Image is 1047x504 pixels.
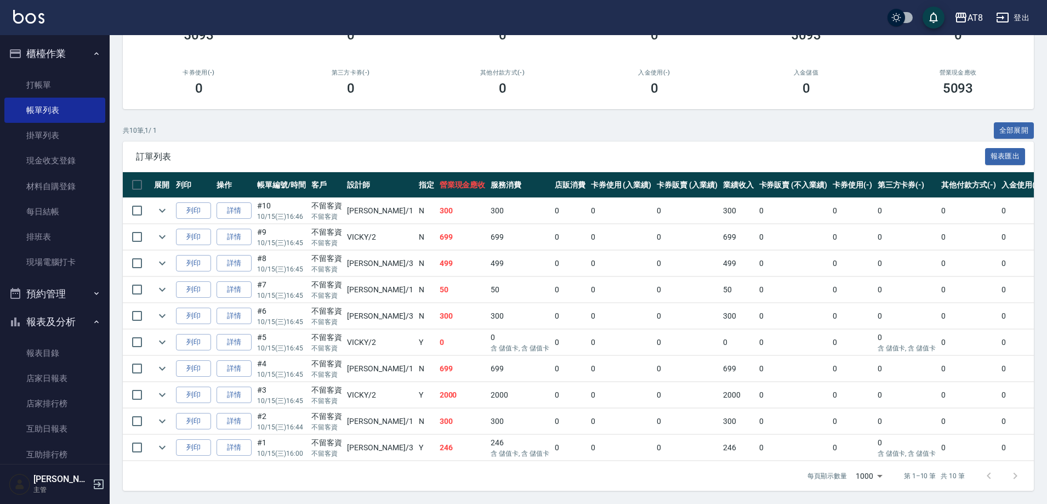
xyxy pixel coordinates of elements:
td: 0 [488,330,552,355]
span: 訂單列表 [136,151,985,162]
td: 0 [756,303,830,329]
td: [PERSON_NAME] /1 [344,356,416,382]
th: 設計師 [344,172,416,198]
h3: 0 [803,81,810,96]
button: expand row [154,360,170,377]
td: 0 [552,251,588,276]
td: 0 [830,409,875,434]
td: 0 [654,435,720,461]
td: #4 [254,356,309,382]
td: 0 [875,198,939,224]
h3: 0 [347,81,355,96]
p: 10/15 (三) 16:44 [257,422,306,432]
button: 登出 [992,8,1034,28]
p: 含 儲值卡, 含 儲值卡 [491,343,549,353]
p: 10/15 (三) 16:45 [257,317,306,327]
a: 詳情 [217,360,252,377]
p: 不留客資 [311,238,342,248]
td: 499 [720,251,756,276]
td: 0 [588,277,655,303]
a: 詳情 [217,334,252,351]
td: #6 [254,303,309,329]
td: 2000 [437,382,488,408]
td: 0 [938,356,999,382]
button: 列印 [176,255,211,272]
button: AT8 [950,7,987,29]
a: 互助排行榜 [4,442,105,467]
p: 共 10 筆, 1 / 1 [123,126,157,135]
a: 詳情 [217,202,252,219]
td: 0 [999,251,1044,276]
td: Y [416,330,437,355]
td: 0 [654,277,720,303]
td: 300 [437,409,488,434]
div: 不留客資 [311,411,342,422]
td: #5 [254,330,309,355]
button: 櫃檯作業 [4,39,105,68]
p: 不留客資 [311,291,342,301]
h2: 第三方卡券(-) [288,69,413,76]
p: 含 儲值卡, 含 儲值卡 [491,449,549,458]
td: 0 [588,356,655,382]
button: expand row [154,255,170,271]
td: N [416,251,437,276]
th: 營業現金應收 [437,172,488,198]
td: N [416,356,437,382]
h5: [PERSON_NAME] [33,474,89,485]
th: 指定 [416,172,437,198]
td: 300 [720,303,756,329]
p: 不留客資 [311,212,342,222]
th: 列印 [173,172,214,198]
a: 打帳單 [4,72,105,98]
button: 列印 [176,360,211,377]
p: 不留客資 [311,317,342,327]
td: 50 [437,277,488,303]
a: 詳情 [217,281,252,298]
td: 0 [875,251,939,276]
th: 業績收入 [720,172,756,198]
td: 0 [830,198,875,224]
p: 含 儲值卡, 含 儲值卡 [878,449,936,458]
button: expand row [154,413,170,429]
td: #10 [254,198,309,224]
td: #8 [254,251,309,276]
div: 不留客資 [311,305,342,317]
td: 0 [552,435,588,461]
td: 0 [654,303,720,329]
td: 0 [654,224,720,250]
th: 服務消費 [488,172,552,198]
td: 0 [552,198,588,224]
button: 列印 [176,413,211,430]
td: 0 [830,303,875,329]
a: 現場電腦打卡 [4,250,105,275]
td: 0 [875,409,939,434]
div: 1000 [851,461,886,491]
th: 操作 [214,172,254,198]
td: 0 [830,356,875,382]
div: 不留客資 [311,279,342,291]
th: 展開 [151,172,173,198]
p: 不留客資 [311,396,342,406]
td: 0 [938,303,999,329]
td: #1 [254,435,309,461]
td: 0 [830,382,875,408]
th: 卡券販賣 (不入業績) [756,172,830,198]
td: 2000 [720,382,756,408]
p: 10/15 (三) 16:46 [257,212,306,222]
td: 0 [999,303,1044,329]
h2: 入金儲值 [743,69,869,76]
button: 全部展開 [994,122,1034,139]
p: 不留客資 [311,264,342,274]
th: 卡券使用 (入業績) [588,172,655,198]
th: 帳單編號/時間 [254,172,309,198]
h3: 0 [499,81,507,96]
td: 699 [437,224,488,250]
h2: 卡券使用(-) [136,69,261,76]
div: 不留客資 [311,437,342,449]
td: N [416,409,437,434]
td: 0 [588,224,655,250]
td: 0 [999,277,1044,303]
th: 其他付款方式(-) [938,172,999,198]
td: 0 [588,435,655,461]
button: 列印 [176,334,211,351]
